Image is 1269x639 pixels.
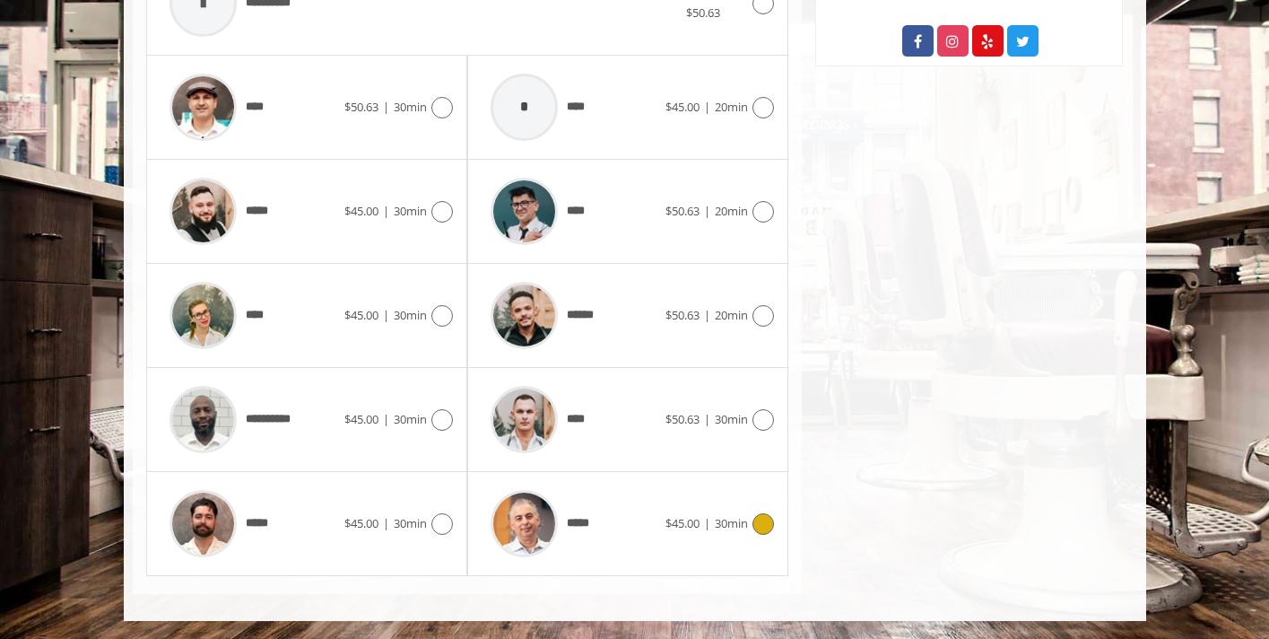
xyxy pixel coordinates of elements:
span: 30min [394,99,427,115]
span: 30min [715,515,748,531]
span: 20min [715,307,748,323]
span: $50.63 [665,307,700,323]
span: $45.00 [344,411,378,427]
span: 20min [715,203,748,219]
span: | [383,99,389,115]
span: | [383,411,389,427]
span: $50.63 [665,203,700,219]
span: | [383,515,389,531]
span: $45.00 [665,99,700,115]
span: 30min [394,411,427,427]
span: 20min [715,99,748,115]
span: | [704,411,710,427]
span: $45.00 [665,515,700,531]
span: 30min [394,307,427,323]
span: $45.00 [344,515,378,531]
span: $45.00 [344,307,378,323]
span: 30min [715,411,748,427]
span: | [704,515,710,531]
span: $50.63 [344,99,378,115]
span: 30min [394,203,427,219]
span: | [383,203,389,219]
span: | [704,203,710,219]
span: | [383,307,389,323]
span: | [704,307,710,323]
span: $45.00 [344,203,378,219]
span: | [704,99,710,115]
span: $50.63 [665,411,700,427]
span: 30min [394,515,427,531]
